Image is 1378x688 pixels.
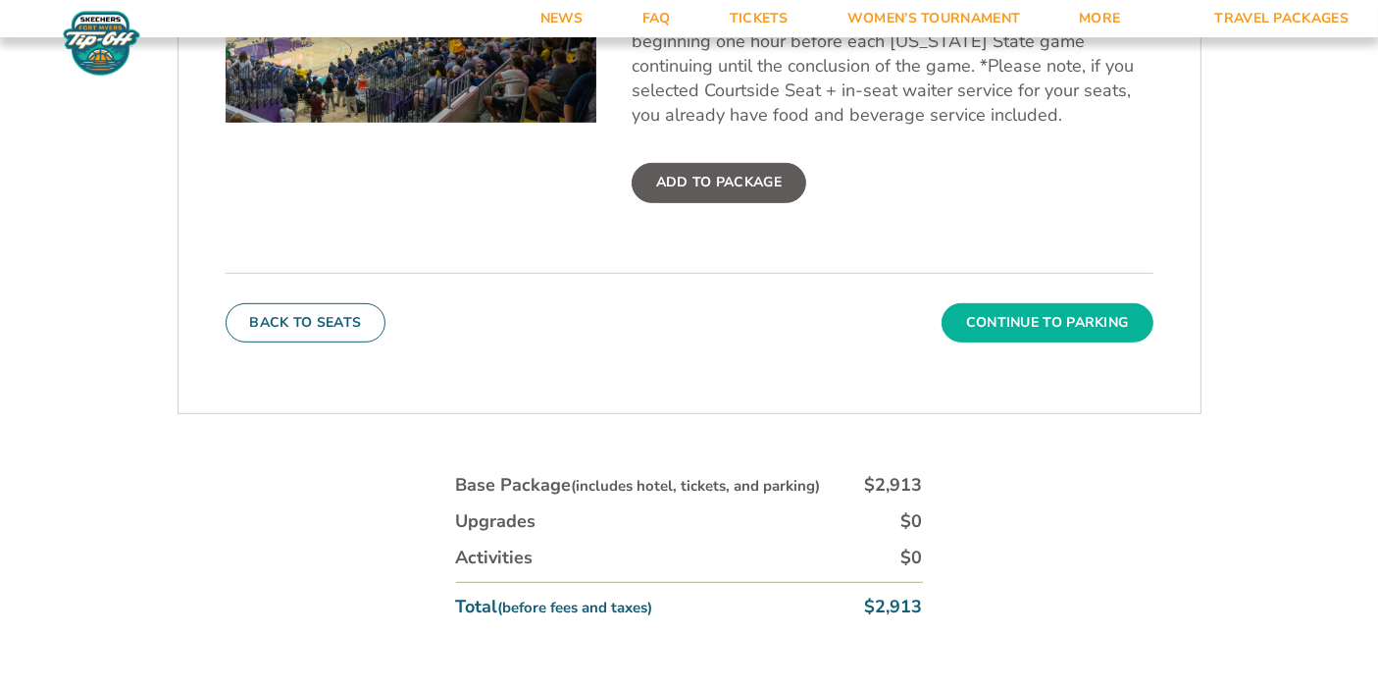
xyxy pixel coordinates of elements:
[59,10,144,77] img: Fort Myers Tip-Off
[901,509,923,534] div: $0
[942,303,1153,343] button: Continue To Parking
[865,473,923,498] div: $2,913
[632,163,806,202] label: Add To Package
[456,595,653,619] div: Total
[456,509,536,534] div: Upgrades
[498,598,653,617] small: (before fees and taxes)
[456,473,821,498] div: Base Package
[865,595,923,619] div: $2,913
[226,303,386,343] button: Back To Seats
[572,476,821,496] small: (includes hotel, tickets, and parking)
[901,546,923,570] div: $0
[456,546,534,570] div: Activities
